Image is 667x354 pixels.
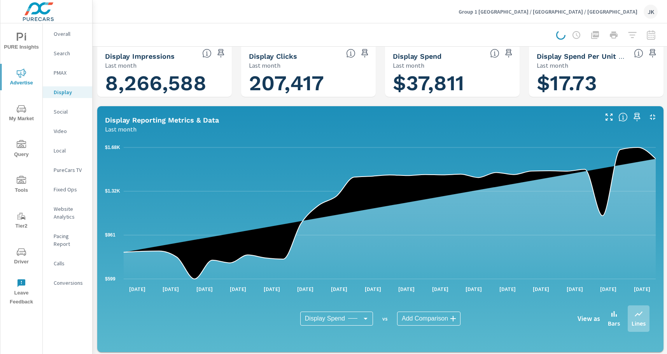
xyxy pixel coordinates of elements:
[292,285,319,293] p: [DATE]
[105,70,224,96] h1: 8,266,588
[460,285,487,293] p: [DATE]
[43,277,92,289] div: Conversions
[402,315,448,322] span: Add Comparison
[105,52,175,60] h5: Display Impressions
[628,285,656,293] p: [DATE]
[3,33,40,52] span: PURE Insights
[595,285,622,293] p: [DATE]
[54,30,86,38] p: Overall
[43,184,92,195] div: Fixed Ops
[632,319,646,328] p: Lines
[54,259,86,267] p: Calls
[105,145,120,150] text: $1.68K
[105,116,219,124] h5: Display Reporting Metrics & Data
[305,315,345,322] span: Display Spend
[215,47,227,60] span: Save this to your personalized report
[43,86,92,98] div: Display
[43,230,92,250] div: Pacing Report
[3,279,40,307] span: Leave Feedback
[578,315,600,322] h6: View as
[105,188,120,194] text: $1.32K
[224,285,252,293] p: [DATE]
[3,68,40,88] span: Advertise
[427,285,454,293] p: [DATE]
[646,111,659,123] button: Minimize Widget
[54,232,86,248] p: Pacing Report
[43,125,92,137] div: Video
[54,186,86,193] p: Fixed Ops
[3,104,40,123] span: My Market
[359,285,387,293] p: [DATE]
[490,49,499,58] span: The amount of money spent on advertising during the period. [Source: This data is provided by the...
[43,47,92,59] div: Search
[527,285,555,293] p: [DATE]
[43,28,92,40] div: Overall
[3,247,40,266] span: Driver
[359,47,371,60] span: Save this to your personalized report
[537,52,634,60] h5: Display Spend Per Unit Sold
[249,52,297,60] h5: Display Clicks
[105,276,116,282] text: $599
[54,205,86,221] p: Website Analytics
[3,140,40,159] span: Query
[634,49,643,58] span: Display Spend - The amount of money spent on advertising during the period. [Source: This data is...
[346,49,355,58] span: The number of times an ad was clicked by a consumer. [Source: This data is provided by the Displa...
[54,127,86,135] p: Video
[603,111,615,123] button: Make Fullscreen
[54,279,86,287] p: Conversions
[54,88,86,96] p: Display
[157,285,184,293] p: [DATE]
[191,285,218,293] p: [DATE]
[54,69,86,77] p: PMAX
[202,49,212,58] span: The number of times an ad was shown on your behalf. [Source: This data is provided by the Display...
[537,70,656,96] h1: $17.73
[54,108,86,116] p: Social
[300,312,373,326] div: Display Spend
[43,203,92,223] div: Website Analytics
[393,61,424,70] p: Last month
[105,61,137,70] p: Last month
[373,315,397,322] p: vs
[249,61,280,70] p: Last month
[54,147,86,154] p: Local
[43,106,92,117] div: Social
[561,285,588,293] p: [DATE]
[397,312,460,326] div: Add Comparison
[494,285,521,293] p: [DATE]
[326,285,353,293] p: [DATE]
[43,145,92,156] div: Local
[124,285,151,293] p: [DATE]
[393,70,512,96] h1: $37,811
[43,67,92,79] div: PMAX
[43,258,92,269] div: Calls
[0,23,42,310] div: nav menu
[608,319,620,328] p: Bars
[459,8,637,15] p: Group 1 [GEOGRAPHIC_DATA] / [GEOGRAPHIC_DATA] / [GEOGRAPHIC_DATA]
[393,285,420,293] p: [DATE]
[249,70,368,96] h1: 207,417
[644,5,658,19] div: JK
[3,212,40,231] span: Tier2
[105,232,116,238] text: $961
[258,285,285,293] p: [DATE]
[537,61,568,70] p: Last month
[54,166,86,174] p: PureCars TV
[631,111,643,123] span: Save this to your personalized report
[54,49,86,57] p: Search
[393,52,441,60] h5: Display Spend
[618,112,628,122] span: Understand performance data overtime and see how metrics compare to each other.
[105,124,137,134] p: Last month
[43,164,92,176] div: PureCars TV
[502,47,515,60] span: Save this to your personalized report
[3,176,40,195] span: Tools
